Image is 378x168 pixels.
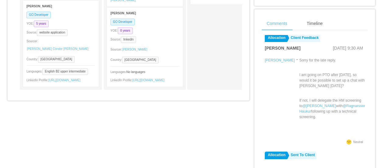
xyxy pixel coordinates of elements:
a: Client Feedback [288,34,320,42]
a: [PERSON_NAME] [122,45,148,54]
div: Comments [262,17,292,30]
a: @Ragnarsson, Haukur [299,104,367,114]
a: @[PERSON_NAME] [302,104,336,108]
a: [URL][DOMAIN_NAME] [48,79,81,82]
a: Allocation [265,34,287,42]
span: [DATE] 9:30 AM [333,46,363,51]
strong: [PERSON_NAME] [110,12,136,15]
span: Sourcer: [26,40,38,43]
span: GO Developer [110,19,135,25]
span: Languages: [26,70,42,73]
span: [GEOGRAPHIC_DATA] [122,57,159,63]
span: [GEOGRAPHIC_DATA] [38,56,75,63]
span: Country: [26,58,38,61]
span: Sourcer: [110,48,122,51]
div: Timeline [302,17,327,30]
a: [PERSON_NAME] [265,58,295,62]
span: website application [37,29,68,36]
span: LinkedIn Profile: [110,79,132,82]
span: linkedin [121,36,136,43]
span: YOE: [26,22,34,25]
strong: [PERSON_NAME] [26,5,52,8]
span: Languages: [110,70,126,74]
span: YOE: [110,29,118,32]
span: 5 years [34,20,49,27]
p: I am going on PTO after [DATE], so would it be possible to set up a chat with [PERSON_NAME] [DATE]? [299,72,367,89]
a: Sent To Client [288,152,317,159]
span: Source: [26,31,37,34]
span: GO Developer [26,12,51,18]
a: Allocation [265,152,287,159]
span: Country: [110,58,122,61]
div: - [296,56,298,138]
span: Neutral [353,140,363,144]
p: If not, I will delegate the HM screening to with following up with a technical screening. [299,98,367,120]
span: LinkedIn Profile: [26,79,48,82]
a: [PERSON_NAME] Cóndor [PERSON_NAME] [26,44,89,54]
span: 0 years [118,27,133,34]
span: Source: [110,38,121,41]
span: No languages [126,70,145,74]
p: Sorry for the late reply. [299,58,367,63]
strong: [PERSON_NAME] [265,46,300,51]
a: [URL][DOMAIN_NAME] [132,79,165,82]
span: English B2 upper intermediate [42,68,88,75]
